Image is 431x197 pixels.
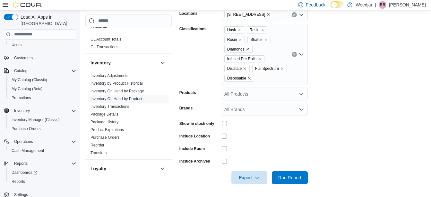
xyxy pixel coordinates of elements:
[9,169,40,176] a: Dashboards
[12,179,25,184] span: Reports
[91,97,142,101] a: Inventory On Hand by Product
[91,135,120,140] span: Purchase Orders
[91,112,118,117] a: Package Details
[292,12,297,17] button: Clear input
[91,81,143,86] span: Inventory by Product Historical
[12,148,44,153] span: Cash Management
[299,91,304,97] button: Open list of options
[91,112,118,117] span: Package Details
[299,52,304,57] button: Open list of options
[278,174,301,181] span: Run Report
[9,41,24,49] a: Users
[227,75,246,81] span: Disposable
[12,107,32,115] button: Inventory
[255,65,279,72] span: Full Spectrum
[6,146,79,155] button: Cash Management
[12,77,47,82] span: My Catalog (Classic)
[250,36,263,43] span: Shatter
[12,42,22,47] span: Users
[247,26,268,33] span: Resin
[6,177,79,186] button: Reports
[246,47,250,51] button: Remove Diamonds from selection in this group
[6,115,79,124] button: Inventory Manager (Classic)
[91,150,107,155] span: Transfers
[12,107,76,115] span: Inventory
[238,38,242,42] button: Remove Rosin from selection in this group
[91,89,144,93] a: Inventory On Hand by Package
[356,1,372,9] p: Weedjar
[9,178,76,185] span: Reports
[258,57,262,61] button: Remove Infused Pre Rolls from selection in this group
[9,147,76,155] span: Cash Management
[12,54,76,62] span: Customers
[227,56,256,62] span: Infused Pre Rolls
[14,108,30,113] span: Inventory
[9,85,76,93] span: My Catalog (Beta)
[299,12,304,17] button: Open list of options
[91,127,124,132] a: Product Expirations
[12,170,37,175] span: Dashboards
[91,104,129,109] span: Inventory Transactions
[91,89,144,94] span: Inventory On Hand by Package
[9,178,28,185] a: Reports
[224,46,253,53] span: Diamonds
[91,81,143,86] a: Inventory by Product Historical
[12,86,43,91] span: My Catalog (Beta)
[379,1,386,9] div: Rose Bourgault
[9,125,43,133] a: Purchase Orders
[159,23,167,30] button: Finance
[12,160,30,167] button: Reports
[1,53,79,62] button: Customers
[264,38,268,42] button: Remove Shatter from selection in this group
[9,169,76,176] span: Dashboards
[91,37,121,42] a: GL Account Totals
[227,46,245,52] span: Diamonds
[18,14,76,27] span: Load All Apps in [GEOGRAPHIC_DATA]
[6,168,79,177] a: Dashboards
[237,28,241,32] button: Remove Hash from selection in this group
[6,40,79,49] button: Users
[224,55,264,62] span: Infused Pre Rolls
[9,125,76,133] span: Purchase Orders
[243,67,247,70] button: Remove Distillate from selection in this group
[179,146,205,151] label: Include Room
[91,60,158,66] button: Inventory
[91,73,128,78] span: Inventory Adjustments
[9,41,76,49] span: Users
[331,1,344,8] input: Dark Mode
[292,52,297,57] button: Clear input
[250,27,260,33] span: Resin
[179,106,193,111] label: Brands
[12,95,31,100] span: Promotions
[179,121,214,126] label: Show in stock only
[13,2,42,8] img: Cova
[227,36,237,43] span: Rosin
[91,45,118,49] a: GL Transactions
[227,11,265,18] span: [STREET_ADDRESS]
[9,116,76,124] span: Inventory Manager (Classic)
[9,94,34,102] a: Promotions
[1,66,79,75] button: Catalog
[91,44,118,50] span: GL Transactions
[91,37,121,42] span: GL Account Totals
[91,119,118,125] span: Package History
[247,36,271,43] span: Shatter
[12,67,76,75] span: Catalog
[227,65,242,72] span: Distillate
[14,68,27,73] span: Catalog
[9,85,45,93] a: My Catalog (Beta)
[389,1,426,9] p: [PERSON_NAME]
[12,138,76,145] span: Operations
[12,117,60,122] span: Inventory Manager (Classic)
[224,75,254,82] span: Disposable
[179,26,207,32] label: Classifications
[1,137,79,146] button: Operations
[91,165,158,172] button: Loyalty
[12,138,36,145] button: Operations
[179,11,198,16] label: Locations
[9,94,76,102] span: Promotions
[12,67,30,75] button: Catalog
[179,159,210,164] label: Include Archived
